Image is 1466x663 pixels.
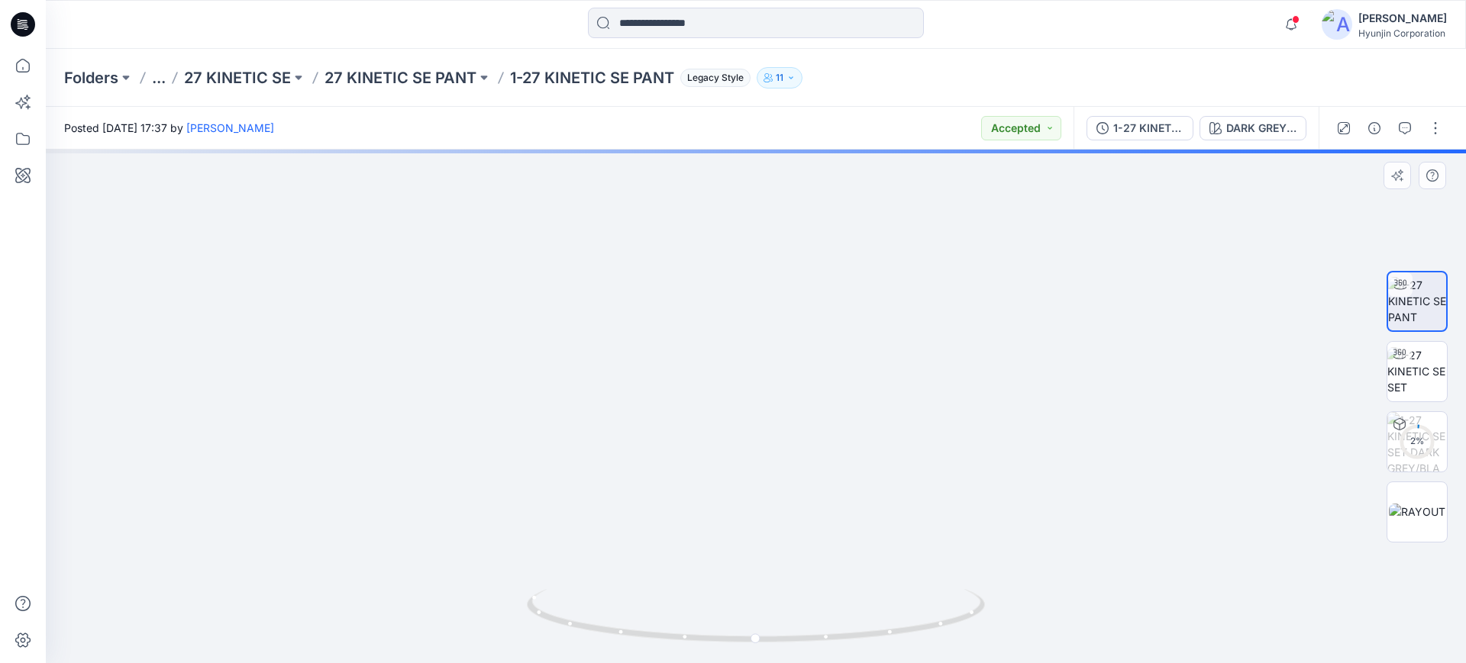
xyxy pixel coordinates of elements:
[1399,435,1435,448] div: 2 %
[1113,120,1183,137] div: 1-27 KINETIC SE SET
[1358,9,1447,27] div: [PERSON_NAME]
[1387,347,1447,395] img: 1-27 KINETIC SE SET
[1389,504,1445,520] img: RAYOUT
[186,121,274,134] a: [PERSON_NAME]
[1388,277,1446,325] img: 1-27 KINETIC SE PANT
[1087,116,1193,140] button: 1-27 KINETIC SE SET
[1200,116,1306,140] button: DARK GREY/BLACK
[674,67,751,89] button: Legacy Style
[152,67,166,89] button: ...
[1362,116,1387,140] button: Details
[510,67,674,89] p: 1-27 KINETIC SE PANT
[1226,120,1296,137] div: DARK GREY/BLACK
[757,67,802,89] button: 11
[1358,27,1447,39] div: Hyunjin Corporation
[776,69,783,86] p: 11
[1387,412,1447,472] img: 1-27 KINETIC SE SET DARK GREY/BLACK
[325,67,476,89] a: 27 KINETIC SE PANT
[184,67,291,89] a: 27 KINETIC SE
[64,67,118,89] a: Folders
[680,69,751,87] span: Legacy Style
[64,120,274,136] span: Posted [DATE] 17:37 by
[1322,9,1352,40] img: avatar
